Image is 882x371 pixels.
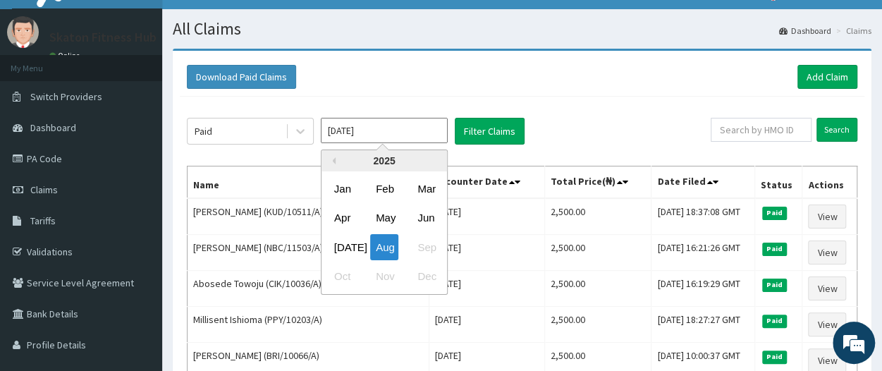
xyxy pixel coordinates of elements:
div: Choose March 2025 [412,176,440,202]
td: Millisent Ishioma (PPY/10203/A) [188,307,429,343]
input: Search [816,118,857,142]
td: 2,500.00 [544,235,651,271]
div: Paid [195,124,212,138]
div: Choose August 2025 [370,234,398,260]
span: We're online! [82,102,195,244]
td: [PERSON_NAME] (KUD/10511/A) [188,198,429,235]
th: Status [754,166,802,199]
div: Choose July 2025 [329,234,357,260]
th: Date Filed [651,166,754,199]
span: Dashboard [30,121,76,134]
td: [DATE] 18:27:27 GMT [651,307,754,343]
button: Filter Claims [455,118,525,145]
div: Chat with us now [73,79,237,97]
span: Paid [762,243,788,255]
td: Abosede Towoju (CIK/10036/A) [188,271,429,307]
div: Choose April 2025 [329,205,357,231]
p: Skaton Fitness Hub [49,31,157,44]
span: Paid [762,315,788,327]
li: Claims [833,25,871,37]
td: 2,500.00 [544,271,651,307]
td: 2,500.00 [544,198,651,235]
div: 2025 [321,150,447,171]
a: Online [49,51,83,61]
span: Switch Providers [30,90,102,103]
textarea: Type your message and hit 'Enter' [7,233,269,282]
input: Search by HMO ID [711,118,811,142]
span: Paid [762,279,788,291]
a: Dashboard [779,25,831,37]
a: View [808,312,846,336]
div: Choose June 2025 [412,205,440,231]
img: d_794563401_company_1708531726252_794563401 [26,71,57,106]
td: [DATE] 16:19:29 GMT [651,271,754,307]
a: View [808,276,846,300]
span: Tariffs [30,214,56,227]
a: Add Claim [797,65,857,89]
input: Select Month and Year [321,118,448,143]
img: User Image [7,16,39,48]
td: 2,500.00 [544,307,651,343]
div: Choose January 2025 [329,176,357,202]
td: [DATE] 16:21:26 GMT [651,235,754,271]
span: Claims [30,183,58,196]
div: Choose May 2025 [370,205,398,231]
span: Paid [762,207,788,219]
h1: All Claims [173,20,871,38]
th: Total Price(₦) [544,166,651,199]
th: Actions [802,166,857,199]
th: Name [188,166,429,199]
span: Paid [762,351,788,363]
td: [PERSON_NAME] (NBC/11503/A) [188,235,429,271]
div: month 2025-08 [321,174,447,291]
div: Choose February 2025 [370,176,398,202]
td: [DATE] [429,307,544,343]
div: Minimize live chat window [231,7,265,41]
button: Previous Year [329,157,336,164]
a: View [808,241,846,264]
td: [DATE] 18:37:08 GMT [651,198,754,235]
a: View [808,205,846,229]
button: Download Paid Claims [187,65,296,89]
